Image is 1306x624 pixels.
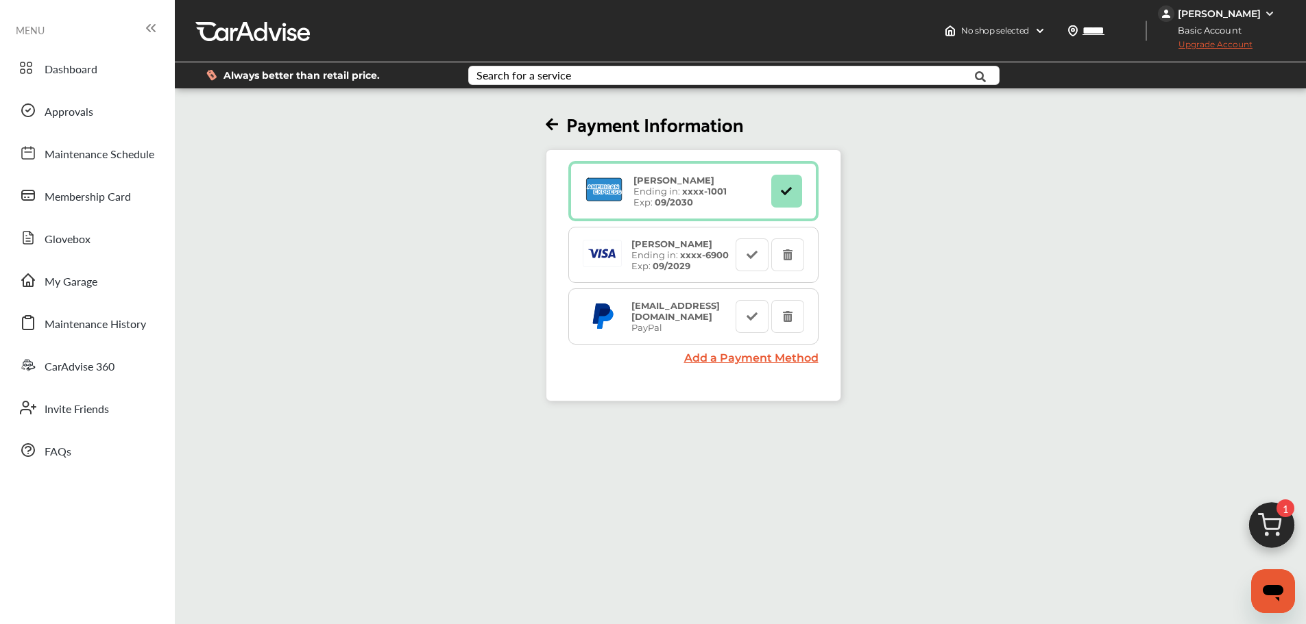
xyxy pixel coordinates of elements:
span: My Garage [45,273,97,291]
strong: xxxx- 1001 [682,186,727,197]
img: location_vector.a44bc228.svg [1067,25,1078,36]
strong: 09/2030 [655,197,693,208]
span: Maintenance History [45,316,146,334]
div: Search for a service [476,70,571,81]
span: Dashboard [45,61,97,79]
span: Maintenance Schedule [45,146,154,164]
strong: xxxx- 6900 [680,249,729,260]
a: FAQs [12,432,161,468]
a: Membership Card [12,177,161,213]
img: header-home-logo.8d720a4f.svg [945,25,956,36]
div: Ending in: Exp: [627,175,734,208]
span: MENU [16,25,45,36]
a: My Garage [12,262,161,298]
div: PayPal [625,300,734,333]
a: Invite Friends [12,390,161,425]
div: [PERSON_NAME] [1178,8,1261,20]
span: 1 [1277,499,1294,517]
span: CarAdvise 360 [45,358,114,376]
span: Upgrade Account [1158,39,1253,56]
span: Basic Account [1159,23,1252,38]
h2: Payment Information [546,112,841,136]
span: Always better than retail price. [223,71,380,80]
span: Approvals [45,103,93,121]
span: Membership Card [45,188,131,206]
a: Maintenance History [12,305,161,340]
a: Dashboard [12,50,161,86]
img: WGsFRI8htEPBVLJbROoPRyZpYNWhNONpIPPETTm6eUC0GeLEiAAAAAElFTkSuQmCC [1264,8,1275,19]
img: cart_icon.3d0951e8.svg [1239,496,1305,562]
strong: 09/2029 [653,260,690,271]
img: header-divider.bc55588e.svg [1146,21,1147,41]
span: FAQs [45,443,71,461]
a: Maintenance Schedule [12,135,161,171]
span: No shop selected [961,25,1029,36]
img: jVpblrzwTbfkPYzPPzSLxeg0AAAAASUVORK5CYII= [1158,5,1174,22]
span: Glovebox [45,231,90,249]
a: Add a Payment Method [684,351,819,364]
strong: [PERSON_NAME] [633,175,714,186]
img: header-down-arrow.9dd2ce7d.svg [1035,25,1045,36]
img: dollor_label_vector.a70140d1.svg [206,69,217,81]
iframe: Button to launch messaging window [1251,569,1295,613]
span: Invite Friends [45,401,109,419]
div: Ending in: Exp: [625,238,736,271]
a: Glovebox [12,220,161,255]
a: CarAdvise 360 [12,347,161,383]
strong: [EMAIL_ADDRESS][DOMAIN_NAME] [631,300,720,322]
strong: [PERSON_NAME] [631,238,712,249]
a: Approvals [12,92,161,128]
